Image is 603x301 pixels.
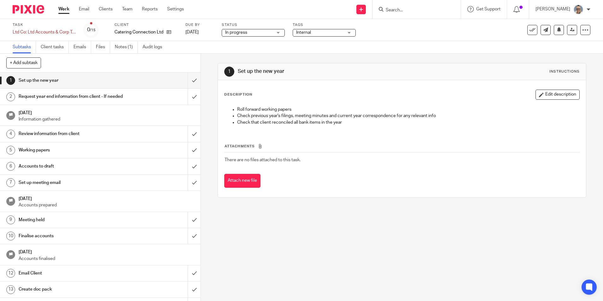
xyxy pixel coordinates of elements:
h1: Email Client [19,269,127,278]
button: + Add subtask [6,57,41,68]
h1: Set up meeting email [19,178,127,187]
span: [DATE] [185,30,199,34]
h1: [DATE] [19,108,195,116]
div: 9 [6,215,15,224]
label: Client [114,22,178,27]
span: Get Support [476,7,501,11]
div: Ltd Co: Ltd Accounts & Corp Tax Return [13,29,76,35]
div: 7 [6,178,15,187]
p: Check that client reconciled all bank items in the year [237,119,579,126]
p: Catering Connection Ltd [114,29,163,35]
div: 1 [224,67,234,77]
a: Team [122,6,132,12]
a: Emails [73,41,91,53]
p: Description [224,92,252,97]
p: Accounts finalised [19,256,195,262]
label: Tags [293,22,356,27]
h1: Meeting held [19,215,127,225]
input: Search [385,8,442,13]
div: 5 [6,146,15,155]
p: [PERSON_NAME] [536,6,570,12]
img: Pixie [13,5,44,14]
div: 2 [6,92,15,101]
a: Notes (1) [115,41,138,53]
label: Due by [185,22,214,27]
h1: Create doc pack [19,285,127,294]
span: There are no files attached to this task. [225,158,301,162]
a: Work [58,6,69,12]
p: Roll forward working papers [237,106,579,113]
a: Files [96,41,110,53]
span: In progress [225,30,247,35]
div: 4 [6,130,15,139]
p: Accounts prepared [19,202,195,208]
a: Reports [142,6,158,12]
h1: Request year end information from client - If needed [19,92,127,101]
h1: [DATE] [19,247,195,255]
div: Ltd Co: Ltd Accounts &amp; Corp Tax Return [13,29,76,35]
a: Audit logs [143,41,167,53]
p: Information gathered [19,116,195,122]
div: 13 [6,285,15,294]
img: Website%20Headshot.png [573,4,583,15]
label: Status [222,22,285,27]
h1: [DATE] [19,194,195,202]
a: Email [79,6,89,12]
a: Settings [167,6,184,12]
h1: Review information from client [19,129,127,139]
a: Subtasks [13,41,36,53]
h1: Working papers [19,145,127,155]
h1: Set up the new year [19,76,127,85]
small: /15 [90,28,96,32]
button: Edit description [536,90,580,100]
p: Check previous year's filings, meeting minutes and current year correspondence for any relevant info [237,113,579,119]
span: Internal [296,30,311,35]
a: Client tasks [41,41,69,53]
div: 1 [6,76,15,85]
label: Task [13,22,76,27]
button: Attach new file [224,174,261,188]
span: Attachments [225,145,255,148]
a: Clients [99,6,113,12]
div: 6 [6,162,15,171]
h1: Accounts to draft [19,162,127,171]
div: Instructions [549,69,580,74]
div: 0 [87,26,96,33]
div: 12 [6,269,15,278]
div: 10 [6,232,15,240]
h1: Finalise accounts [19,231,127,241]
h1: Set up the new year [238,68,415,75]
